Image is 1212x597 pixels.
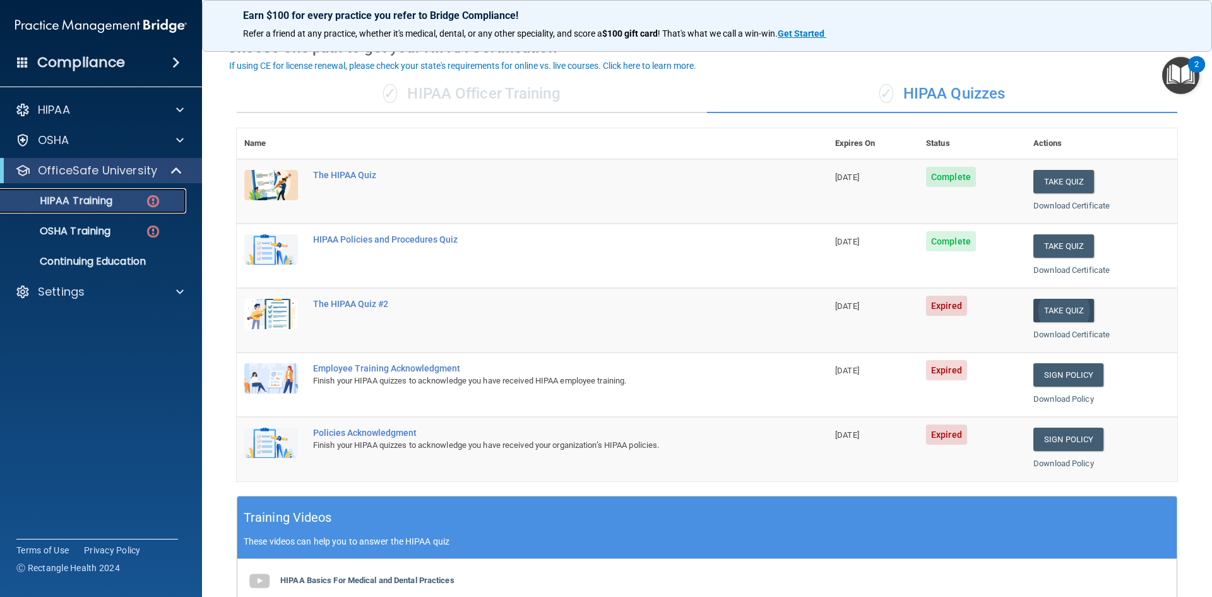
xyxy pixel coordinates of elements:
[244,507,332,529] h5: Training Videos
[313,373,764,389] div: Finish your HIPAA quizzes to acknowledge you have received HIPAA employee training.
[926,360,967,380] span: Expired
[1033,234,1094,258] button: Take Quiz
[237,128,306,159] th: Name
[280,576,454,585] b: HIPAA Basics For Medical and Dental Practices
[8,225,110,238] p: OSHA Training
[15,284,184,299] a: Settings
[84,544,141,557] a: Privacy Policy
[38,284,85,299] p: Settings
[38,102,70,118] p: HIPAA
[835,301,859,311] span: [DATE]
[1033,459,1094,468] a: Download Policy
[229,61,696,70] div: If using CE for license renewal, please check your state's requirements for online vs. live cours...
[8,255,181,268] p: Continuing Education
[1033,265,1110,275] a: Download Certificate
[313,438,764,453] div: Finish your HIPAA quizzes to acknowledge you have received your organization’s HIPAA policies.
[313,170,764,180] div: The HIPAA Quiz
[383,84,397,103] span: ✓
[1033,170,1094,193] button: Take Quiz
[1162,57,1199,94] button: Open Resource Center, 2 new notifications
[778,28,826,39] a: Get Started
[926,296,967,316] span: Expired
[828,128,918,159] th: Expires On
[1033,201,1110,210] a: Download Certificate
[313,299,764,309] div: The HIPAA Quiz #2
[602,28,658,39] strong: $100 gift card
[15,163,183,178] a: OfficeSafe University
[243,28,602,39] span: Refer a friend at any practice, whether it's medical, dental, or any other speciality, and score a
[16,544,69,557] a: Terms of Use
[8,195,112,207] p: HIPAA Training
[778,28,824,39] strong: Get Started
[879,84,893,103] span: ✓
[313,234,764,244] div: HIPAA Policies and Procedures Quiz
[38,163,157,178] p: OfficeSafe University
[835,237,859,246] span: [DATE]
[1033,299,1094,322] button: Take Quiz
[918,128,1026,159] th: Status
[926,167,976,187] span: Complete
[16,562,120,574] span: Ⓒ Rectangle Health 2024
[835,366,859,375] span: [DATE]
[145,193,161,209] img: danger-circle.6113f641.png
[1194,64,1199,81] div: 2
[15,102,184,118] a: HIPAA
[835,172,859,182] span: [DATE]
[313,428,764,438] div: Policies Acknowledgment
[658,28,778,39] span: ! That's what we call a win-win.
[1026,128,1177,159] th: Actions
[1033,330,1110,339] a: Download Certificate
[37,54,125,71] h4: Compliance
[313,363,764,373] div: Employee Training Acknowledgment
[1033,428,1103,451] a: Sign Policy
[247,569,272,594] img: gray_youtube_icon.38fcd6cc.png
[926,425,967,445] span: Expired
[244,536,1170,546] p: These videos can help you to answer the HIPAA quiz
[707,75,1177,113] div: HIPAA Quizzes
[15,13,187,39] img: PMB logo
[1033,363,1103,387] a: Sign Policy
[926,231,976,251] span: Complete
[1033,394,1094,404] a: Download Policy
[145,224,161,239] img: danger-circle.6113f641.png
[15,133,184,148] a: OSHA
[243,9,1171,21] p: Earn $100 for every practice you refer to Bridge Compliance!
[835,430,859,440] span: [DATE]
[38,133,69,148] p: OSHA
[227,59,698,72] button: If using CE for license renewal, please check your state's requirements for online vs. live cours...
[237,75,707,113] div: HIPAA Officer Training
